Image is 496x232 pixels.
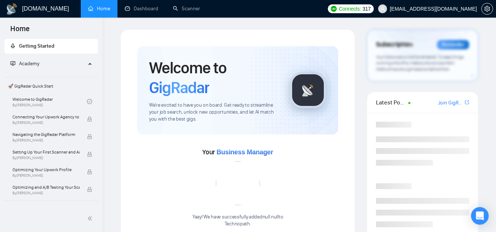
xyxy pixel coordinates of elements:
span: setting [482,6,493,12]
span: By [PERSON_NAME] [12,173,80,178]
span: Optimizing Your Upwork Profile [12,166,80,173]
span: By [PERSON_NAME] [12,191,80,195]
h1: Welcome to [149,58,278,97]
span: We're excited to have you on board. Get ready to streamline your job search, unlock new opportuni... [149,102,278,123]
span: double-left [87,215,95,222]
span: user [380,6,385,11]
a: export [465,99,469,106]
span: 🚀 GigRadar Quick Start [5,79,97,93]
a: searchScanner [173,5,200,12]
div: Yaay! We have successfully added null null to [192,214,283,228]
span: Navigating the GigRadar Platform [12,131,80,138]
button: setting [481,3,493,15]
span: check-circle [87,99,92,104]
span: lock [87,134,92,139]
span: By [PERSON_NAME] [12,138,80,143]
a: Join GigRadar Slack Community [438,99,463,107]
img: upwork-logo.png [331,6,337,12]
span: Getting Started [19,43,54,49]
span: lock [87,117,92,122]
span: By [PERSON_NAME] [12,156,80,160]
div: Open Intercom Messenger [471,207,489,225]
span: Home [4,23,36,39]
a: dashboardDashboard [125,5,158,12]
span: Your [202,148,273,156]
span: export [465,99,469,105]
span: Connects: [339,5,361,13]
span: Connecting Your Upwork Agency to GigRadar [12,113,80,121]
img: logo [6,3,18,15]
img: gigradar-logo.png [290,72,326,108]
div: Reminder [437,40,469,49]
span: Academy [10,60,39,67]
span: Latest Posts from the GigRadar Community [376,98,406,107]
span: lock [87,187,92,192]
span: fund-projection-screen [10,61,15,66]
p: Technopath . [192,221,283,228]
img: error [216,161,260,205]
span: Optimizing and A/B Testing Your Scanner for Better Results [12,184,80,191]
span: 317 [362,5,370,13]
span: lock [87,169,92,174]
span: GigRadar [149,78,209,97]
span: Business Manager [217,148,273,156]
a: homeHome [88,5,110,12]
span: Setting Up Your First Scanner and Auto-Bidder [12,148,80,156]
a: Welcome to GigRadarBy[PERSON_NAME] [12,93,87,110]
span: 👑 Agency Success with GigRadar [5,202,97,217]
span: By [PERSON_NAME] [12,121,80,125]
a: setting [481,6,493,12]
span: Subscription [376,38,412,51]
span: rocket [10,43,15,48]
li: Getting Started [4,39,98,54]
span: Academy [19,60,39,67]
span: lock [87,152,92,157]
span: Your subscription will be renewed. To keep things running smoothly, make sure your payment method... [376,54,464,72]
